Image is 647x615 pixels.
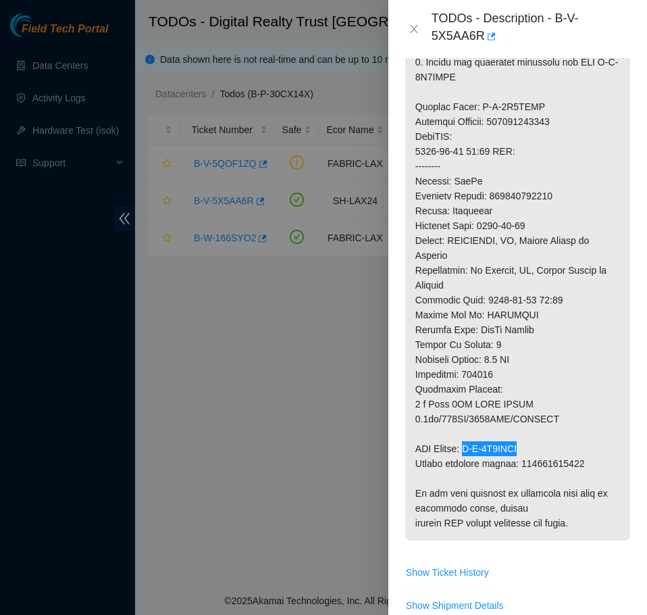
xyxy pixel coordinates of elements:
[405,23,423,36] button: Close
[409,24,419,34] span: close
[405,562,490,583] button: Show Ticket History
[406,565,489,580] span: Show Ticket History
[432,11,631,47] div: TODOs - Description - B-V-5X5AA6R
[406,598,504,613] span: Show Shipment Details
